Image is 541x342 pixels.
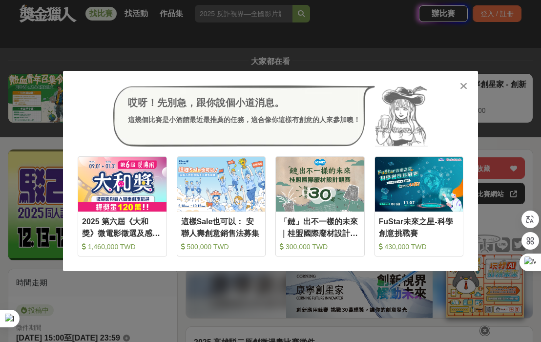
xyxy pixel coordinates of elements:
[181,216,262,238] div: 這樣Sale也可以： 安聯人壽創意銷售法募集
[280,242,360,252] div: 300,000 TWD
[375,156,464,256] a: Cover ImageFuStar未來之星-科學創意挑戰賽 430,000 TWD
[375,157,463,211] img: Cover Image
[128,95,360,110] div: 哎呀！先別急，跟你說個小道消息。
[275,156,365,256] a: Cover Image「鏈」出不一樣的未來｜桂盟國際廢材設計競賽 300,000 TWD
[78,156,167,256] a: Cover Image2025 第六屆《大和獎》微電影徵選及感人實事分享 1,460,000 TWD
[177,157,266,211] img: Cover Image
[181,242,262,252] div: 500,000 TWD
[82,242,163,252] div: 1,460,000 TWD
[280,216,360,238] div: 「鏈」出不一樣的未來｜桂盟國際廢材設計競賽
[379,216,459,238] div: FuStar未來之星-科學創意挑戰賽
[375,85,428,147] img: Avatar
[128,115,360,125] div: 這幾個比賽是小酒館最近最推薦的任務，適合像你這樣有創意的人來參加噢！
[82,216,163,238] div: 2025 第六屆《大和獎》微電影徵選及感人實事分享
[276,157,364,211] img: Cover Image
[78,157,166,211] img: Cover Image
[177,156,266,256] a: Cover Image這樣Sale也可以： 安聯人壽創意銷售法募集 500,000 TWD
[379,242,459,252] div: 430,000 TWD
